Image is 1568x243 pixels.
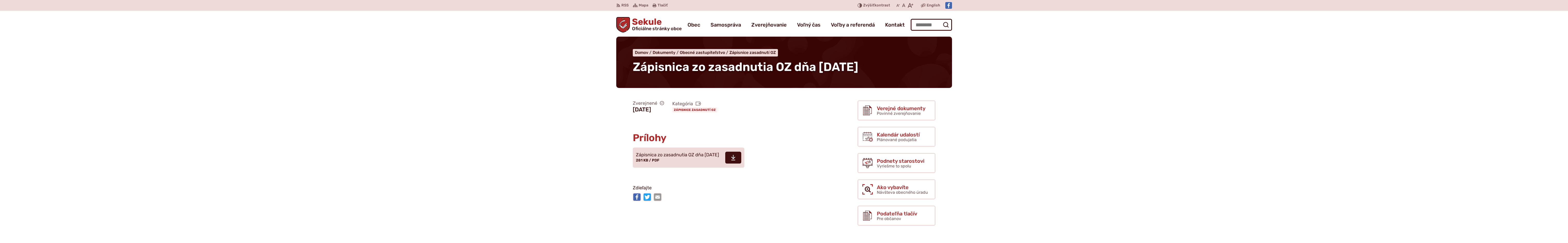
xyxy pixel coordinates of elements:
[635,50,648,55] span: Domov
[633,60,858,74] span: Zápisnica zo zasadnutia OZ dňa [DATE]
[877,211,917,216] span: Podateľňa tlačív
[616,17,682,33] a: Logo Sekule, prejsť na domovskú stránku.
[927,2,940,9] span: English
[653,50,675,55] span: Dokumenty
[643,193,651,201] img: Zdieľať na Twitteri
[633,100,664,106] span: Zverejnené
[863,3,890,8] span: kontrast
[635,50,653,55] a: Domov
[653,193,662,201] img: Zdieľať e-mailom
[945,2,952,9] img: Prejsť na Facebook stránku
[857,153,935,173] a: Podnety starostovi Vyriešme to spolu
[877,158,924,164] span: Podnety starostovi
[877,137,917,142] span: Plánované podujatia
[633,184,816,192] p: Zdieľajte
[711,18,741,32] a: Samospráva
[877,184,928,190] span: Ako vybavíte
[636,158,659,163] span: 281 KB / PDF
[857,100,935,120] a: Verejné dokumenty Povinné zverejňovanie
[639,2,648,9] span: Mapa
[633,193,641,201] img: Zdieľať na Facebooku
[926,2,941,9] a: English
[857,179,935,199] a: Ako vybavíte Návšteva obecného úradu
[672,107,717,112] a: Zápisnice zasadnutí OZ
[729,50,776,55] a: Zápisnice zasadnutí OZ
[672,101,719,107] span: Kategória
[633,106,664,113] figcaption: [DATE]
[630,18,682,31] span: Sekule
[636,152,719,158] span: Zápisnica zo zasadnutia OZ dňa [DATE]
[877,132,920,137] span: Kalendár udalostí
[831,18,875,32] a: Voľby a referendá
[751,18,787,32] a: Zverejňovanie
[877,164,911,168] span: Vyriešme to spolu
[633,148,744,168] a: Zápisnica zo zasadnutia OZ dňa [DATE] 281 KB / PDF
[633,133,816,143] h2: Prílohy
[680,50,729,55] a: Obecné zastupiteľstvo
[797,18,821,32] a: Voľný čas
[877,111,921,116] span: Povinné zverejňovanie
[616,17,630,33] img: Prejsť na domovskú stránku
[877,190,928,195] span: Návšteva obecného úradu
[621,2,629,9] span: RSS
[885,18,905,32] a: Kontakt
[680,50,725,55] span: Obecné zastupiteľstvo
[653,50,680,55] a: Dokumenty
[877,216,901,221] span: Pre občanov
[877,106,925,111] span: Verejné dokumenty
[857,127,935,147] a: Kalendár udalostí Plánované podujatia
[863,3,875,7] span: Zvýšiť
[632,26,682,31] span: Oficiálne stránky obce
[857,206,935,226] a: Podateľňa tlačív Pre občanov
[658,3,668,8] span: Tlačiť
[688,18,700,32] a: Obec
